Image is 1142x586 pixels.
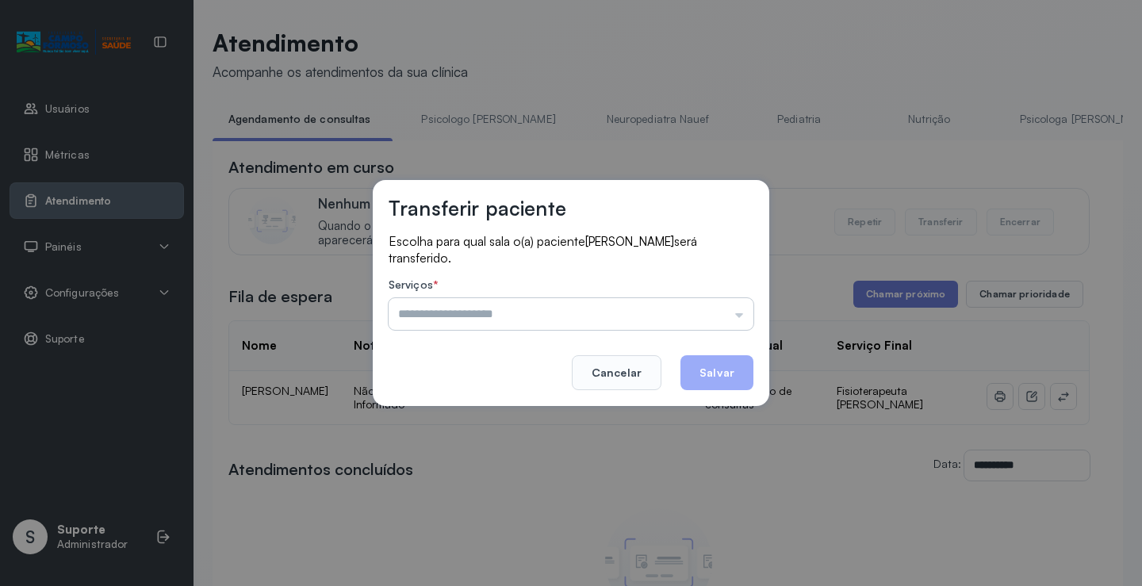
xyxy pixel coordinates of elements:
h3: Transferir paciente [389,196,566,220]
p: Escolha para qual sala o(a) paciente será transferido. [389,233,753,266]
span: Serviços [389,278,433,291]
button: Cancelar [572,355,661,390]
button: Salvar [680,355,753,390]
span: [PERSON_NAME] [585,234,674,249]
